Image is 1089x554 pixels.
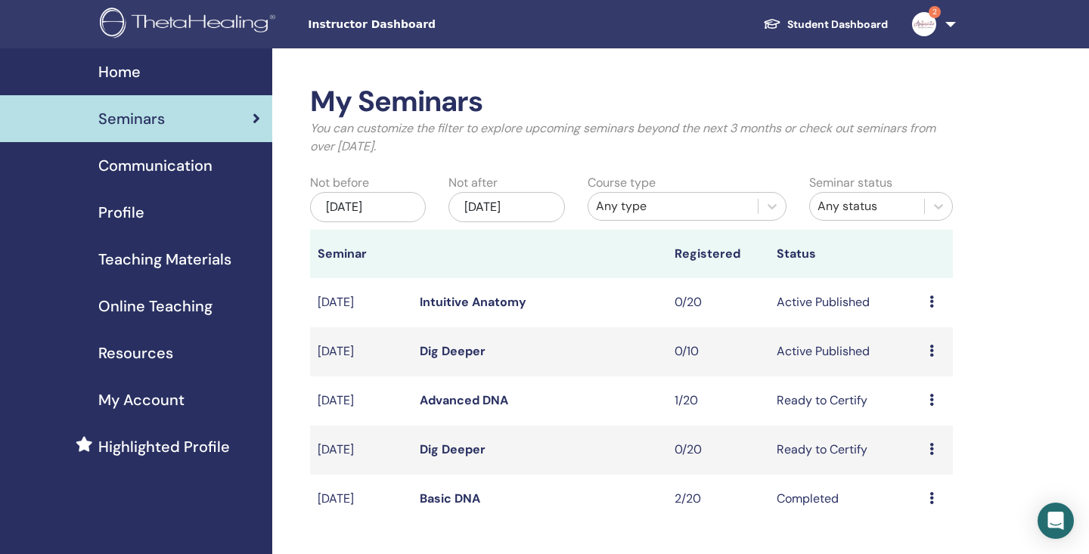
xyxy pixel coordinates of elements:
td: [DATE] [310,376,412,426]
span: Home [98,60,141,83]
span: Instructor Dashboard [308,17,535,32]
td: Active Published [769,278,922,327]
a: Student Dashboard [751,11,900,39]
td: Completed [769,475,922,524]
img: graduation-cap-white.svg [763,17,781,30]
img: default.jpg [912,12,936,36]
label: Course type [588,174,656,192]
td: Ready to Certify [769,376,922,426]
span: Resources [98,342,173,364]
span: My Account [98,388,185,411]
a: Dig Deeper [420,343,486,359]
td: 0/10 [667,327,769,376]
label: Seminar status [809,174,892,192]
a: Basic DNA [420,491,480,506]
td: Ready to Certify [769,426,922,475]
div: Any type [596,197,750,215]
td: 0/20 [667,278,769,327]
td: 2/20 [667,475,769,524]
span: Profile [98,201,144,224]
span: Communication [98,154,213,177]
h2: My Seminars [310,85,953,119]
a: Intuitive Anatomy [420,294,526,310]
div: [DATE] [448,192,564,222]
div: Open Intercom Messenger [1038,503,1074,539]
span: 2 [929,6,941,18]
label: Not after [448,174,498,192]
div: [DATE] [310,192,426,222]
a: Advanced DNA [420,392,508,408]
td: [DATE] [310,475,412,524]
div: Any status [818,197,917,215]
td: [DATE] [310,327,412,376]
p: You can customize the filter to explore upcoming seminars beyond the next 3 months or check out s... [310,119,953,156]
td: [DATE] [310,426,412,475]
label: Not before [310,174,369,192]
span: Seminars [98,107,165,130]
img: logo.png [100,8,281,42]
th: Registered [667,230,769,278]
a: Dig Deeper [420,441,486,457]
td: Active Published [769,327,922,376]
th: Status [769,230,922,278]
td: 1/20 [667,376,769,426]
span: Teaching Materials [98,248,231,271]
span: Online Teaching [98,295,213,317]
td: 0/20 [667,426,769,475]
th: Seminar [310,230,412,278]
span: Highlighted Profile [98,435,230,458]
td: [DATE] [310,278,412,327]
